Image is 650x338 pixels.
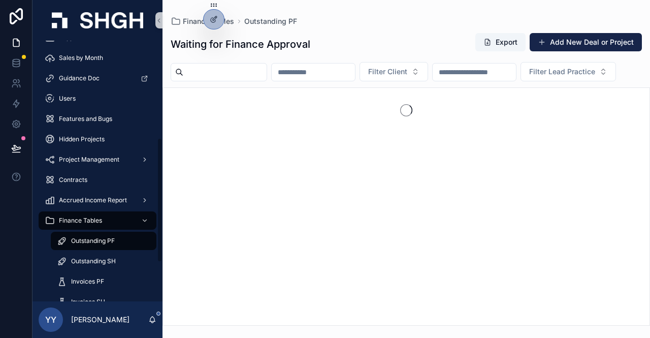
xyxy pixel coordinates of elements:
button: Select Button [521,62,616,81]
span: Filter Client [368,67,407,77]
span: Guidance Doc [59,74,100,82]
a: Users [39,89,156,108]
button: Add New Deal or Project [530,33,642,51]
button: Select Button [360,62,428,81]
h1: Waiting for Finance Approval [171,37,310,51]
span: Project Management [59,156,119,164]
span: Sales by Month [59,54,103,62]
a: Invoices SH [51,293,156,311]
a: Sales by Month [39,49,156,67]
a: Outstanding SH [51,252,156,270]
span: Features and Bugs [59,115,112,123]
span: Invoices SH [71,298,105,306]
span: Contracts [59,176,87,184]
a: Finance Tables [39,211,156,230]
a: Outstanding PF [51,232,156,250]
span: Filter Lead Practice [529,67,595,77]
span: Invoices PF [71,278,104,286]
a: Hidden Projects [39,130,156,148]
a: Outstanding PF [244,16,297,26]
a: Contracts [39,171,156,189]
a: Project Management [39,150,156,169]
span: Finance Tables [183,16,234,26]
span: Accrued Income Report [59,196,127,204]
span: YY [45,314,56,326]
span: Outstanding SH [71,257,116,265]
span: Hidden Projects [59,135,105,143]
span: Users [59,95,76,103]
button: Export [475,33,526,51]
span: Outstanding PF [71,237,115,245]
span: Finance Tables [59,217,102,225]
img: App logo [52,12,143,28]
div: scrollable content [32,41,162,301]
a: Accrued Income Report [39,191,156,209]
a: Features and Bugs [39,110,156,128]
a: Guidance Doc [39,69,156,87]
a: Finance Tables [171,16,234,26]
p: [PERSON_NAME] [71,315,129,325]
a: Invoices PF [51,272,156,291]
